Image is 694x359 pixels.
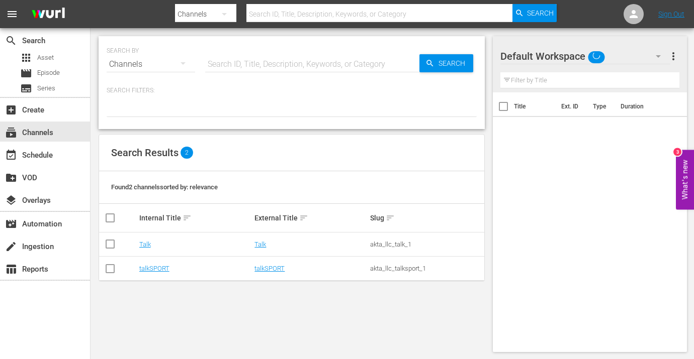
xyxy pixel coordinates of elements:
th: Title [514,92,555,121]
span: Ingestion [5,241,17,253]
button: Search [419,54,473,72]
div: Default Workspace [500,42,671,70]
a: Sign Out [658,10,684,18]
div: 3 [673,148,681,156]
span: Episode [20,67,32,79]
span: more_vert [667,50,679,62]
span: VOD [5,172,17,184]
p: Search Filters: [107,86,477,95]
span: Series [37,83,55,93]
span: sort [299,213,308,222]
button: Open Feedback Widget [676,150,694,209]
th: Ext. ID [555,92,587,121]
span: sort [386,213,395,222]
span: Search [435,54,473,72]
th: Type [587,92,615,121]
span: Search [5,35,17,47]
span: Episode [37,68,60,78]
span: Create [5,104,17,116]
span: Asset [37,53,54,63]
a: Talk [139,241,151,248]
span: Reports [5,263,17,275]
span: sort [183,213,192,222]
div: Channels [107,50,195,78]
div: Slug [370,212,483,224]
span: Series [20,82,32,94]
div: External Title [254,212,367,224]
a: Talk [254,241,266,248]
span: Found 2 channels sorted by: relevance [111,183,218,191]
th: Duration [615,92,675,121]
span: Search Results [111,147,179,159]
span: Channels [5,127,17,139]
img: ans4CAIJ8jUAAAAAAAAAAAAAAAAAAAAAAAAgQb4GAAAAAAAAAAAAAAAAAAAAAAAAJMjXAAAAAAAAAAAAAAAAAAAAAAAAgAT5G... [24,3,72,26]
button: more_vert [667,44,679,68]
span: Overlays [5,194,17,206]
span: Schedule [5,149,17,161]
span: Automation [5,218,17,230]
span: Search [527,4,554,22]
a: talkSPORT [139,265,169,272]
button: Search [512,4,557,22]
div: akta_llc_talk_1 [370,241,483,248]
span: 2 [181,147,193,159]
div: Internal Title [139,212,252,224]
a: talkSPORT [254,265,285,272]
div: akta_llc_talksport_1 [370,265,483,272]
span: menu [6,8,18,20]
span: Asset [20,52,32,64]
